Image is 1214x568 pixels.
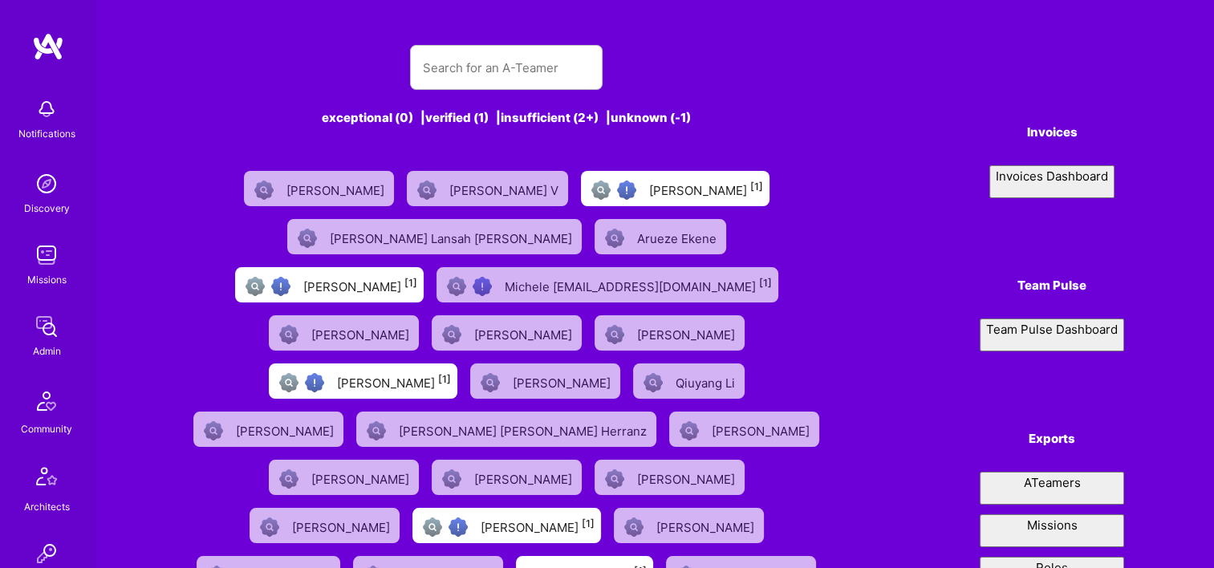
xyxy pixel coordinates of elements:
a: Not fully vettedHigh Potential User[PERSON_NAME][1] [406,501,607,550]
div: [PERSON_NAME] V [449,178,562,199]
div: Notifications [18,125,75,142]
img: High Potential User [473,277,492,296]
img: High Potential User [305,373,324,392]
a: Not Scrubbed[PERSON_NAME] [663,405,826,453]
a: Not Scrubbed[PERSON_NAME] [607,501,770,550]
a: Not ScrubbedArueze Ekene [588,213,733,261]
a: Not Scrubbed[PERSON_NAME] V [400,164,575,213]
sup: [1] [759,277,772,289]
img: Not fully vetted [246,277,265,296]
div: Arueze Ekene [637,226,720,247]
sup: [1] [404,277,417,289]
img: Not Scrubbed [605,229,624,248]
a: Not Scrubbed[PERSON_NAME] [262,309,425,357]
img: Not Scrubbed [605,469,624,489]
a: Not Scrubbed[PERSON_NAME] [425,309,588,357]
img: Not Scrubbed [204,421,223,440]
a: Not Scrubbed[PERSON_NAME] [588,309,751,357]
div: [PERSON_NAME] [303,274,417,295]
div: [PERSON_NAME] [481,515,595,536]
img: Not fully vetted [447,277,466,296]
h4: Invoices [980,125,1124,140]
div: Admin [33,343,61,359]
div: [PERSON_NAME] [513,371,614,392]
img: Not Scrubbed [481,373,500,392]
a: Not Scrubbed[PERSON_NAME] [262,453,425,501]
img: logo [32,32,64,61]
a: Not Scrubbed[PERSON_NAME] [588,453,751,501]
img: Not fully vetted [279,373,298,392]
div: [PERSON_NAME] [311,467,412,488]
a: Not Scrubbed[PERSON_NAME] [243,501,406,550]
img: Not Scrubbed [367,421,386,440]
button: ATeamers [980,472,1124,505]
a: Not Scrubbed[PERSON_NAME] [464,357,627,405]
div: [PERSON_NAME] [286,178,388,199]
div: Discovery [24,200,70,217]
img: bell [30,93,63,125]
img: Not Scrubbed [680,421,699,440]
div: [PERSON_NAME] [637,323,738,343]
sup: [1] [750,181,763,193]
div: [PERSON_NAME] [712,419,813,440]
img: Not Scrubbed [442,469,461,489]
a: Not Scrubbed[PERSON_NAME] [PERSON_NAME] Herranz [350,405,663,453]
h4: Team Pulse [980,278,1124,293]
a: Not Scrubbed[PERSON_NAME] Lansah [PERSON_NAME] [281,213,588,261]
sup: [1] [582,517,595,529]
a: Not fully vettedHigh Potential UserMichele [EMAIL_ADDRESS][DOMAIN_NAME][1] [430,261,785,309]
button: Missions [980,514,1124,547]
img: High Potential User [449,517,468,537]
sup: [1] [438,373,451,385]
div: [PERSON_NAME] [PERSON_NAME] Herranz [399,419,650,440]
input: Search for an A-Teamer [423,47,590,88]
img: Not Scrubbed [298,229,317,248]
a: Not Scrubbed[PERSON_NAME] [425,453,588,501]
img: teamwork [30,239,63,271]
button: Team Pulse Dashboard [980,318,1124,351]
img: Not fully vetted [423,517,442,537]
img: admin teamwork [30,310,63,343]
a: Not Scrubbed[PERSON_NAME] [187,405,350,453]
img: Not Scrubbed [442,325,461,344]
div: exceptional (0) | verified (1) | insufficient (2+) | unknown (-1) [187,109,826,126]
div: [PERSON_NAME] [337,371,451,392]
div: [PERSON_NAME] [311,323,412,343]
a: Not Scrubbed[PERSON_NAME] [238,164,400,213]
img: Community [27,382,66,420]
img: Not Scrubbed [260,517,279,537]
a: Not fully vettedHigh Potential User[PERSON_NAME][1] [229,261,430,309]
img: Not Scrubbed [417,181,436,200]
h4: Exports [980,432,1124,446]
a: Not fully vettedHigh Potential User[PERSON_NAME][1] [575,164,776,213]
div: [PERSON_NAME] [474,467,575,488]
div: [PERSON_NAME] Lansah [PERSON_NAME] [330,226,575,247]
div: [PERSON_NAME] [292,515,393,536]
button: Invoices Dashboard [989,165,1115,198]
div: Michele [EMAIL_ADDRESS][DOMAIN_NAME] [505,274,772,295]
img: Not Scrubbed [644,373,663,392]
img: High Potential User [617,181,636,200]
img: discovery [30,168,63,200]
div: [PERSON_NAME] [474,323,575,343]
img: Not Scrubbed [624,517,644,537]
div: [PERSON_NAME] [236,419,337,440]
div: Architects [24,498,70,515]
div: [PERSON_NAME] [656,515,757,536]
img: Not fully vetted [591,181,611,200]
div: [PERSON_NAME] [649,178,763,199]
div: Qiuyang Li [676,371,738,392]
img: Not Scrubbed [279,469,298,489]
div: [PERSON_NAME] [637,467,738,488]
img: Not Scrubbed [279,325,298,344]
a: Not ScrubbedQiuyang Li [627,357,751,405]
img: High Potential User [271,277,290,296]
img: Not Scrubbed [605,325,624,344]
a: Invoices Dashboard [980,165,1124,198]
a: Not fully vettedHigh Potential User[PERSON_NAME][1] [262,357,464,405]
div: Community [21,420,72,437]
img: Architects [27,460,66,498]
div: Missions [27,271,67,288]
img: Not Scrubbed [254,181,274,200]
